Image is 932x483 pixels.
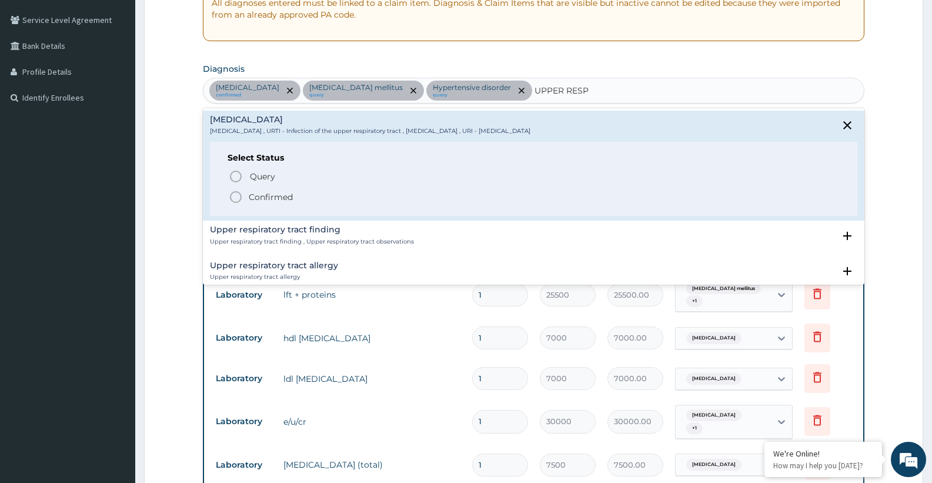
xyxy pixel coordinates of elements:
span: + 1 [686,422,703,434]
span: We're online! [68,148,162,267]
h4: [MEDICAL_DATA] [210,115,530,124]
small: confirmed [216,92,279,98]
i: status option filled [229,190,243,204]
div: We're Online! [773,448,873,459]
p: Confirmed [249,191,293,203]
span: remove selection option [408,85,419,96]
span: remove selection option [516,85,527,96]
td: Laboratory [210,284,278,306]
textarea: Type your message and hit 'Enter' [6,321,224,362]
td: [MEDICAL_DATA] (total) [278,453,466,477]
td: Laboratory [210,368,278,389]
p: [MEDICAL_DATA] , URTI - Infection of the upper respiratory tract , [MEDICAL_DATA] , URI - [MEDICA... [210,127,530,135]
img: d_794563401_company_1708531726252_794563401 [22,59,48,88]
td: e/u/cr [278,410,466,434]
div: Chat with us now [61,66,198,81]
span: [MEDICAL_DATA] [686,409,741,421]
p: Hypertensive disorder [433,83,511,92]
div: Minimize live chat window [193,6,221,34]
td: lft + proteins [278,283,466,307]
span: Query [250,171,275,182]
td: hdl [MEDICAL_DATA] [278,327,466,350]
td: ldl [MEDICAL_DATA] [278,367,466,391]
td: Laboratory [210,327,278,349]
small: query [309,92,403,98]
td: Laboratory [210,411,278,432]
label: Diagnosis [203,63,245,75]
span: [MEDICAL_DATA] [686,332,741,344]
span: [MEDICAL_DATA] [686,373,741,385]
p: Upper respiratory tract allergy [210,273,338,281]
span: [MEDICAL_DATA] [686,459,741,471]
span: remove selection option [285,85,295,96]
i: open select status [840,264,854,278]
span: + 1 [686,295,703,307]
h4: Upper respiratory tract allergy [210,261,338,270]
p: [MEDICAL_DATA] mellitus [309,83,403,92]
i: status option query [229,169,243,184]
td: Laboratory [210,454,278,476]
p: How may I help you today? [773,461,873,471]
small: query [433,92,511,98]
i: close select status [840,118,854,132]
i: open select status [840,229,854,243]
p: [MEDICAL_DATA] [216,83,279,92]
p: Upper respiratory tract finding , Upper respiratory tract observations [210,238,414,246]
h6: Select Status [228,154,840,162]
span: [MEDICAL_DATA] mellitus [686,283,761,295]
h4: Upper respiratory tract finding [210,225,414,234]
